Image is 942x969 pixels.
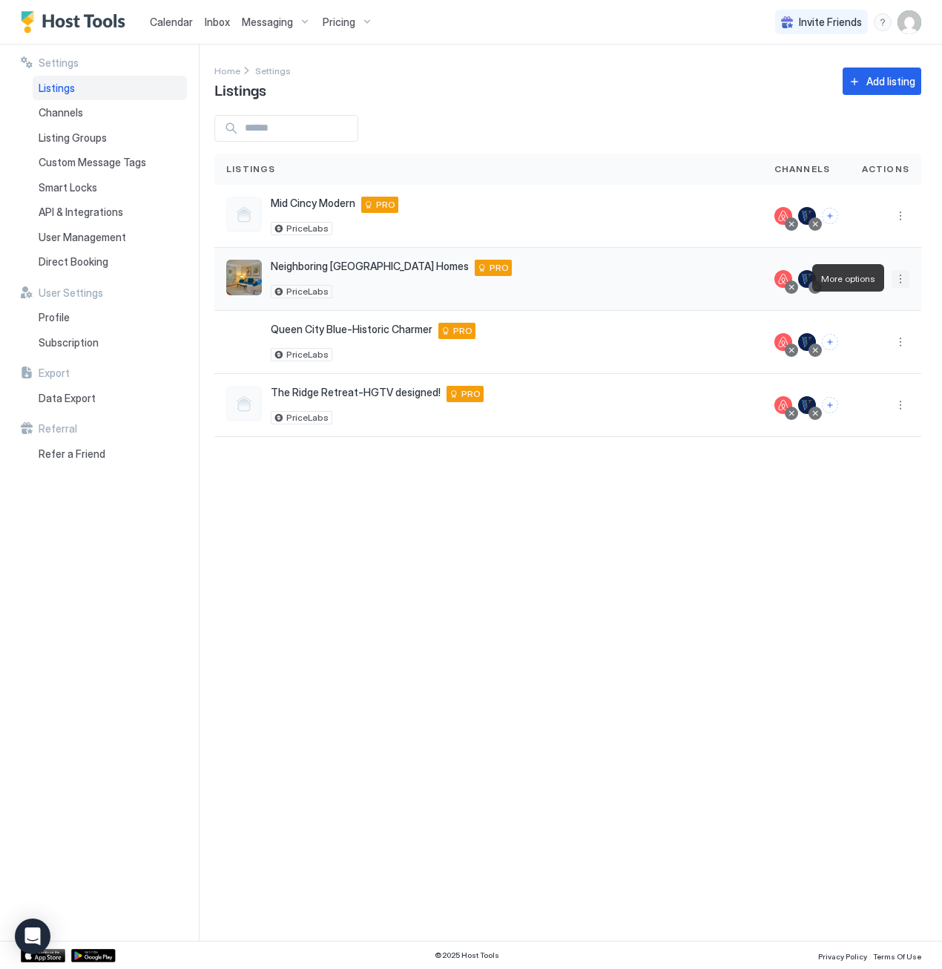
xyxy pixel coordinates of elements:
[435,950,499,960] span: © 2025 Host Tools
[862,162,909,176] span: Actions
[33,249,187,275] a: Direct Booking
[892,207,909,225] div: menu
[271,323,432,336] span: Queen City Blue-Historic Charmer
[226,260,262,295] div: listing image
[255,65,291,76] span: Settings
[33,100,187,125] a: Channels
[255,62,291,78] div: Breadcrumb
[39,206,123,219] span: API & Integrations
[873,947,921,963] a: Terms Of Use
[39,336,99,349] span: Subscription
[892,207,909,225] button: More options
[33,305,187,330] a: Profile
[33,386,187,411] a: Data Export
[33,225,187,250] a: User Management
[71,949,116,962] a: Google Play Store
[21,949,65,962] a: App Store
[33,125,187,151] a: Listing Groups
[33,76,187,101] a: Listings
[461,387,481,401] span: PRO
[822,397,838,413] button: Connect channels
[226,162,276,176] span: Listings
[39,286,103,300] span: User Settings
[39,156,146,169] span: Custom Message Tags
[150,16,193,28] span: Calendar
[39,106,83,119] span: Channels
[33,200,187,225] a: API & Integrations
[39,131,107,145] span: Listing Groups
[873,952,921,961] span: Terms Of Use
[866,73,915,89] div: Add listing
[271,197,355,210] span: Mid Cincy Modern
[242,16,293,29] span: Messaging
[821,273,875,284] span: More options
[271,386,441,399] span: The Ridge Retreat-HGTV designed!
[892,396,909,414] div: menu
[818,952,867,961] span: Privacy Policy
[892,396,909,414] button: More options
[39,422,77,436] span: Referral
[822,208,838,224] button: Connect channels
[33,441,187,467] a: Refer a Friend
[897,10,921,34] div: User profile
[214,62,240,78] a: Home
[214,78,266,100] span: Listings
[39,181,97,194] span: Smart Locks
[39,82,75,95] span: Listings
[214,65,240,76] span: Home
[39,447,105,461] span: Refer a Friend
[822,334,838,350] button: Connect channels
[892,270,909,288] div: menu
[490,261,509,275] span: PRO
[39,392,96,405] span: Data Export
[323,16,355,29] span: Pricing
[843,68,921,95] button: Add listing
[33,175,187,200] a: Smart Locks
[214,62,240,78] div: Breadcrumb
[205,16,230,28] span: Inbox
[205,14,230,30] a: Inbox
[818,947,867,963] a: Privacy Policy
[150,14,193,30] a: Calendar
[39,56,79,70] span: Settings
[892,333,909,351] button: More options
[271,260,469,273] span: Neighboring [GEOGRAPHIC_DATA] Homes
[15,919,50,954] div: Open Intercom Messenger
[376,198,395,211] span: PRO
[774,162,831,176] span: Channels
[39,367,70,380] span: Export
[799,16,862,29] span: Invite Friends
[239,116,358,141] input: Input Field
[453,324,472,338] span: PRO
[39,231,126,244] span: User Management
[39,255,108,269] span: Direct Booking
[892,333,909,351] div: menu
[226,323,262,358] div: listing image
[33,150,187,175] a: Custom Message Tags
[21,11,132,33] a: Host Tools Logo
[39,311,70,324] span: Profile
[874,13,892,31] div: menu
[33,330,187,355] a: Subscription
[892,270,909,288] button: More options
[255,62,291,78] a: Settings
